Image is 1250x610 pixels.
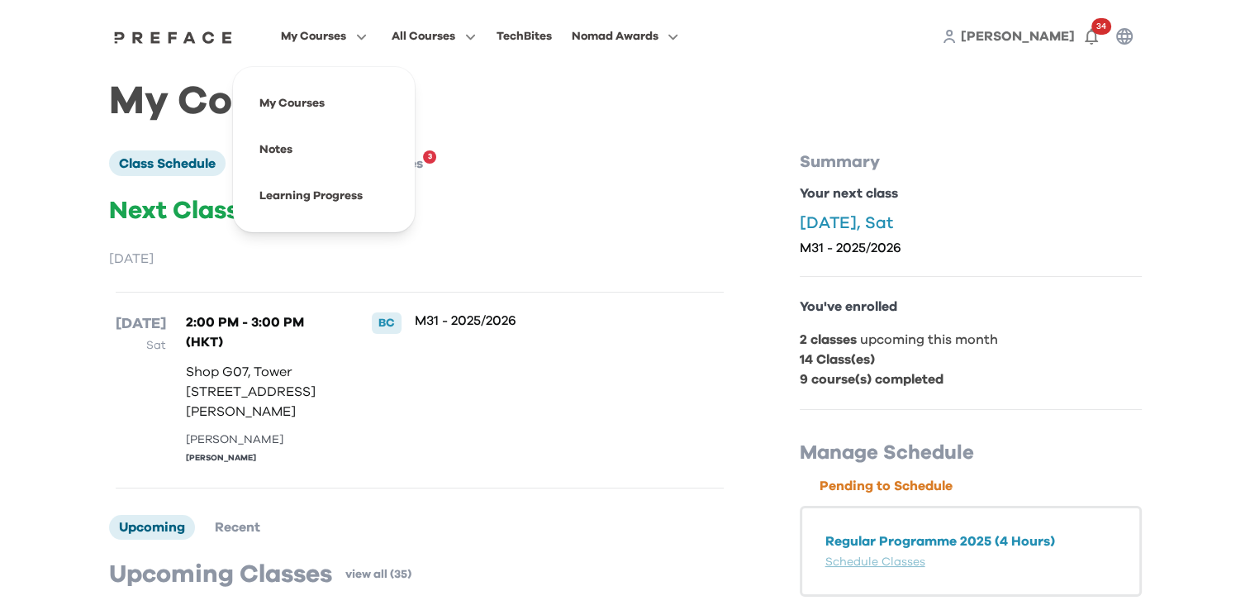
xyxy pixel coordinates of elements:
[820,476,1142,496] p: Pending to Schedule
[428,147,432,167] span: 3
[186,312,338,352] p: 2:00 PM - 3:00 PM (HKT)
[259,144,292,155] a: Notes
[1091,18,1111,35] span: 34
[800,353,875,366] b: 14 Class(es)
[415,312,668,329] p: M31 - 2025/2026
[116,336,166,355] p: Sat
[800,333,857,346] b: 2 classes
[109,249,730,269] p: [DATE]
[119,521,185,534] span: Upcoming
[800,240,1142,256] p: M31 - 2025/2026
[800,440,1142,466] p: Manage Schedule
[186,431,338,449] div: [PERSON_NAME]
[392,26,455,46] span: All Courses
[109,196,730,226] p: Next Class
[825,556,925,568] a: Schedule Classes
[800,373,943,386] b: 9 course(s) completed
[119,157,216,170] span: Class Schedule
[186,362,338,422] p: Shop G07, Tower [STREET_ADDRESS][PERSON_NAME]
[1075,20,1108,53] button: 34
[372,312,402,334] div: BC
[259,98,325,109] a: My Courses
[215,521,260,534] span: Recent
[496,26,551,46] div: TechBites
[800,183,1142,203] p: Your next class
[961,26,1075,46] a: [PERSON_NAME]
[800,330,1142,350] p: upcoming this month
[116,312,166,336] p: [DATE]
[387,26,481,47] button: All Courses
[186,452,338,465] div: [PERSON_NAME]
[109,560,332,589] p: Upcoming Classes
[109,93,1142,111] h1: My Courses
[566,26,683,47] button: Nomad Awards
[259,190,363,202] a: Learning Progress
[110,31,237,44] img: Preface Logo
[800,297,1142,317] p: You've enrolled
[800,213,1142,233] p: [DATE], Sat
[345,566,411,583] a: view all (35)
[276,26,372,47] button: My Courses
[571,26,658,46] span: Nomad Awards
[800,150,1142,174] p: Summary
[961,30,1075,43] span: [PERSON_NAME]
[825,531,1116,551] p: Regular Programme 2025 (4 Hours)
[281,26,346,46] span: My Courses
[110,30,237,43] a: Preface Logo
